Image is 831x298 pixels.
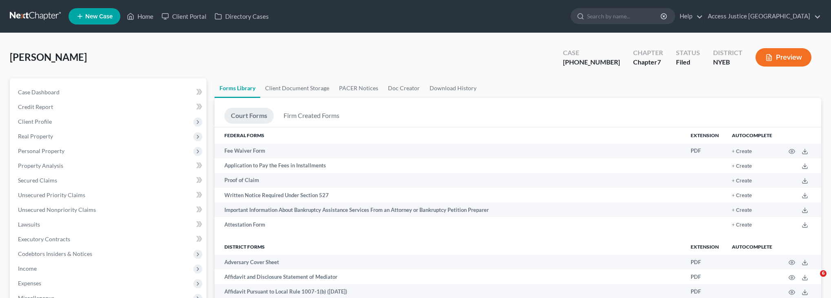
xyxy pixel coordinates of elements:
[18,236,70,242] span: Executory Contracts
[334,78,383,98] a: PACER Notices
[11,217,206,232] a: Lawsuits
[563,58,620,67] div: [PHONE_NUMBER]
[157,9,211,24] a: Client Portal
[18,118,52,125] span: Client Profile
[18,162,63,169] span: Property Analysis
[732,208,752,213] button: + Create
[676,9,703,24] a: Help
[725,127,779,144] th: Autocomplete
[803,270,823,290] iframe: Intercom live chat
[215,217,684,232] td: Attestation Form
[18,206,96,213] span: Unsecured Nonpriority Claims
[277,108,346,124] a: Firm Created Forms
[691,147,719,155] div: PDF
[11,188,206,202] a: Unsecured Priority Claims
[657,58,661,66] span: 7
[18,133,53,140] span: Real Property
[563,48,620,58] div: Case
[684,255,725,269] td: PDF
[215,144,684,158] td: Fee Waiver Form
[11,173,206,188] a: Secured Claims
[11,202,206,217] a: Unsecured Nonpriority Claims
[713,48,742,58] div: District
[383,78,425,98] a: Doc Creator
[11,100,206,114] a: Credit Report
[18,265,37,272] span: Income
[756,48,811,67] button: Preview
[18,250,92,257] span: Codebtors Insiders & Notices
[224,108,274,124] a: Court Forms
[215,158,684,173] td: Application to Pay the Fees in Installments
[684,127,725,144] th: Extension
[11,232,206,247] a: Executory Contracts
[18,103,53,110] span: Credit Report
[215,238,684,255] th: District forms
[215,188,684,202] td: Written Notice Required Under Section 527
[18,221,40,228] span: Lawsuits
[732,178,752,184] button: + Create
[215,255,684,269] td: Adversary Cover Sheet
[725,238,779,255] th: Autocomplete
[18,191,85,198] span: Unsecured Priority Claims
[260,78,334,98] a: Client Document Storage
[211,9,273,24] a: Directory Cases
[732,164,752,169] button: + Create
[820,270,827,277] span: 6
[85,13,113,20] span: New Case
[10,51,87,63] span: [PERSON_NAME]
[11,85,206,100] a: Case Dashboard
[732,149,752,154] button: + Create
[633,58,663,67] div: Chapter
[732,222,752,228] button: + Create
[18,280,41,287] span: Expenses
[732,193,752,198] button: + Create
[704,9,821,24] a: Access Justice [GEOGRAPHIC_DATA]
[215,78,260,98] a: Forms Library
[215,173,684,188] td: Proof of Claim
[684,269,725,284] td: PDF
[215,202,684,217] td: Important Information About Bankruptcy Assistance Services From an Attorney or Bankruptcy Petitio...
[215,269,684,284] td: Affidavit and Disclosure Statement of Mediator
[123,9,157,24] a: Home
[676,48,700,58] div: Status
[713,58,742,67] div: NYEB
[215,127,684,144] th: Federal Forms
[425,78,481,98] a: Download History
[587,9,662,24] input: Search by name...
[633,48,663,58] div: Chapter
[18,89,60,96] span: Case Dashboard
[18,147,64,154] span: Personal Property
[676,58,700,67] div: Filed
[684,238,725,255] th: Extension
[18,177,57,184] span: Secured Claims
[11,158,206,173] a: Property Analysis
